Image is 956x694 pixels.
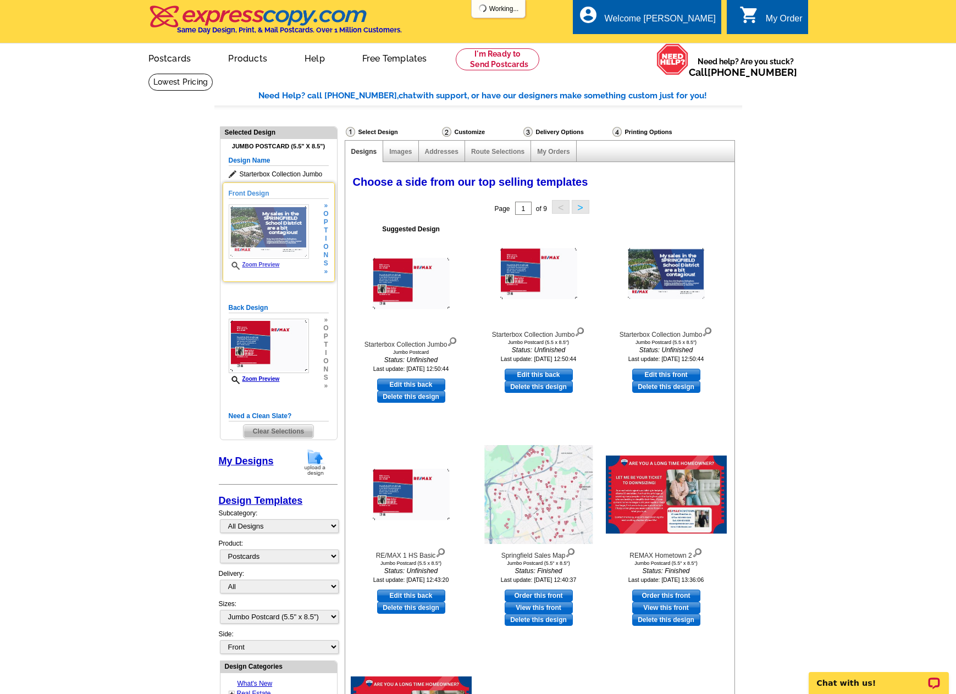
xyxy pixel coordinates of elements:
[442,127,451,137] img: Customize
[574,325,585,337] img: view design details
[689,66,797,78] span: Call
[373,576,449,583] small: Last update: [DATE] 12:43:20
[229,156,329,166] h5: Design Name
[377,590,445,602] a: use this design
[373,469,450,520] img: RE/MAX 1 HS Basic
[229,262,280,268] a: Zoom Preview
[382,225,440,233] b: Suggested Design
[211,45,285,70] a: Products
[447,335,457,347] img: view design details
[628,248,705,299] img: Starterbox Collection Jumbo
[323,374,328,382] span: s
[323,324,328,332] span: o
[323,243,328,251] span: o
[351,546,472,560] div: RE/MAX 1 HS Basic
[229,411,329,421] h5: Need a Clean Slate?
[229,303,329,313] h5: Back Design
[501,356,577,362] small: Last update: [DATE] 12:50:44
[606,546,727,560] div: REMAX Hometown 2
[632,369,700,381] a: use this design
[739,5,759,25] i: shopping_cart
[505,602,573,614] a: View this front
[373,258,450,309] img: Starterbox Collection Jumbo
[689,56,803,78] span: Need help? Are you stuck?
[471,148,524,156] a: Route Selections
[373,365,449,372] small: Last update: [DATE] 12:50:44
[323,382,328,390] span: »
[323,202,328,210] span: »
[441,126,522,140] div: Customize
[258,90,742,102] div: Need Help? call [PHONE_NUMBER], with support, or have our designers make something custom just fo...
[739,12,803,26] a: shopping_cart My Order
[628,576,704,583] small: Last update: [DATE] 13:36:06
[219,456,274,467] a: My Designs
[377,602,445,614] a: Delete this design
[177,26,402,34] h4: Same Day Design, Print, & Mail Postcards. Over 1 Million Customers.
[632,614,700,626] a: Delete this design
[351,566,472,576] i: Status: Unfinished
[219,569,338,599] div: Delivery:
[323,341,328,349] span: t
[301,448,329,476] img: upload-design
[287,45,342,70] a: Help
[505,614,573,626] a: Delete this design
[505,590,573,602] a: use this design
[435,546,446,558] img: view design details
[229,188,329,199] h5: Front Design
[505,381,573,393] a: Delete this design
[702,325,712,337] img: view design details
[377,379,445,391] a: use this design
[478,340,599,345] div: Jumbo Postcard (5.5 x 8.5")
[632,602,700,614] a: View this front
[351,355,472,365] i: Status: Unfinished
[708,66,797,78] a: [PHONE_NUMBER]
[323,218,328,226] span: p
[399,91,416,101] span: chat
[323,268,328,276] span: »
[500,248,577,299] img: Starterbox Collection Jumbo
[522,126,611,137] div: Delivery Options
[220,661,337,671] div: Design Categories
[606,566,727,576] i: Status: Finished
[323,259,328,268] span: s
[537,148,570,156] a: My Orders
[323,349,328,357] span: i
[552,200,570,214] button: <
[536,205,547,213] span: of 9
[611,126,709,137] div: Printing Options
[377,391,445,403] a: Delete this design
[219,599,338,629] div: Sizes:
[484,445,593,544] img: Springfield Sales Map
[578,5,598,25] i: account_circle
[219,508,338,538] div: Subcategory:
[219,495,303,506] a: Design Templates
[237,680,273,687] a: What's New
[692,546,703,558] img: view design details
[323,210,328,218] span: o
[219,629,338,655] div: Side:
[351,349,472,355] div: Jumbo Postcard
[229,169,329,180] span: Starterbox Collection Jumbo
[606,456,727,534] img: REMAX Hometown 2
[345,45,445,70] a: Free Templates
[628,356,704,362] small: Last update: [DATE] 12:50:44
[229,143,329,150] h4: Jumbo Postcard (5.5" x 8.5")
[345,126,441,140] div: Select Design
[478,566,599,576] i: Status: Finished
[220,127,337,137] div: Selected Design
[323,226,328,235] span: t
[244,425,313,438] span: Clear Selections
[478,325,599,340] div: Starterbox Collection Jumbo
[478,560,599,566] div: Jumbo Postcard (5.5" x 8.5")
[323,332,328,341] span: p
[323,251,328,259] span: n
[351,148,377,156] a: Designs
[606,345,727,355] i: Status: Unfinished
[229,319,309,373] img: backsmallthumbnail.jpg
[565,546,576,558] img: view design details
[605,14,716,29] div: Welcome [PERSON_NAME]
[572,200,589,214] button: >
[632,381,700,393] a: Delete this design
[219,538,338,569] div: Product:
[323,365,328,374] span: n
